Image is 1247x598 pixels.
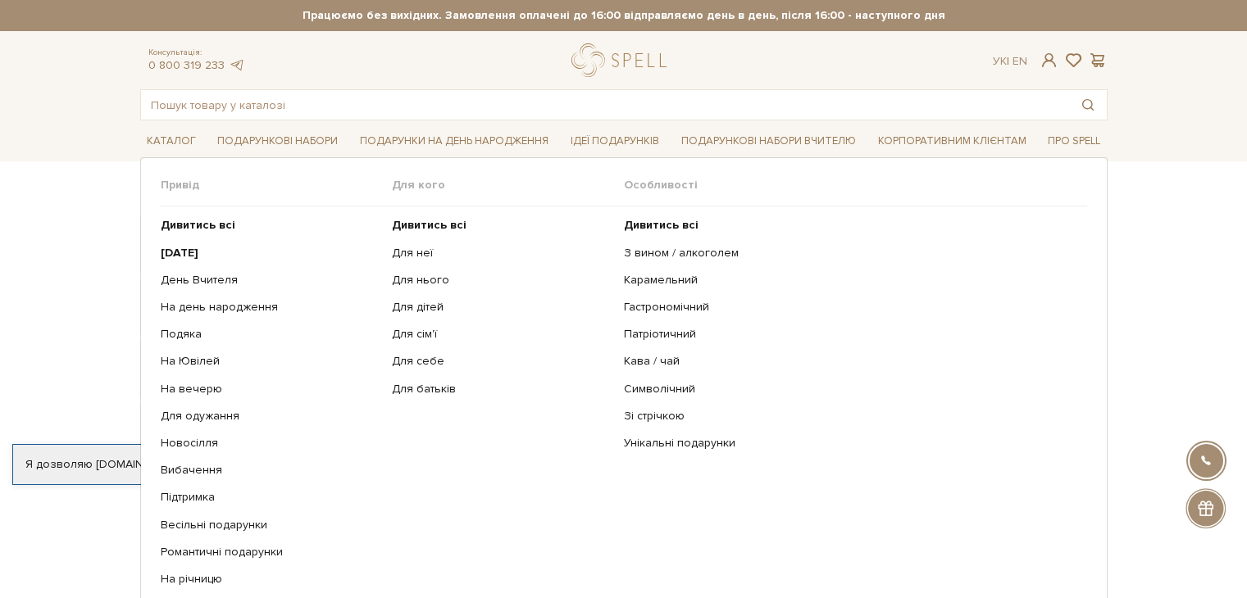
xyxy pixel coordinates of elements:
[624,246,1075,260] a: З вином / алкоголем
[161,218,380,233] a: Дивитись всі
[392,273,612,288] a: Для нього
[161,518,380,532] a: Весільні подарунки
[624,382,1075,396] a: Символічний
[161,354,380,369] a: На Ювілей
[148,48,245,58] span: Консультація:
[229,58,245,72] a: telegram
[392,300,612,315] a: Для дітей
[571,43,674,77] a: logo
[13,457,457,472] div: Я дозволяю [DOMAIN_NAME] використовувати
[1007,54,1009,68] span: |
[161,409,380,424] a: Для одужання
[392,218,466,232] b: Дивитись всі
[392,218,612,233] a: Дивитись всі
[392,354,612,369] a: Для себе
[675,127,862,155] a: Подарункові набори Вчителю
[1069,90,1107,120] button: Пошук товару у каталозі
[161,572,380,587] a: На річницю
[140,129,203,154] a: Каталог
[392,327,612,342] a: Для сім'ї
[141,90,1069,120] input: Пошук товару у каталозі
[624,409,1075,424] a: Зі стрічкою
[392,178,624,193] span: Для кого
[392,246,612,260] a: Для неї
[140,8,1108,23] strong: Працюємо без вихідних. Замовлення оплачені до 16:00 відправляємо день в день, після 16:00 - насту...
[392,382,612,396] a: Для батьків
[624,218,699,232] b: Дивитись всі
[993,54,1027,69] div: Ук
[161,246,198,260] b: [DATE]
[564,129,666,154] a: Ідеї подарунків
[624,327,1075,342] a: Патріотичний
[161,490,380,505] a: Підтримка
[353,129,555,154] a: Подарунки на День народження
[161,273,380,288] a: День Вчителя
[624,178,1087,193] span: Особливості
[211,129,344,154] a: Подарункові набори
[624,436,1075,451] a: Унікальні подарунки
[161,218,235,232] b: Дивитись всі
[161,178,393,193] span: Привід
[624,218,1075,233] a: Дивитись всі
[161,436,380,451] a: Новосілля
[161,382,380,396] a: На вечерю
[161,545,380,559] a: Романтичні подарунки
[161,463,380,478] a: Вибачення
[624,300,1075,315] a: Гастрономічний
[148,58,225,72] a: 0 800 319 233
[1013,54,1027,68] a: En
[161,246,380,260] a: [DATE]
[1041,129,1107,154] a: Про Spell
[624,354,1075,369] a: Кава / чай
[624,273,1075,288] a: Карамельний
[161,300,380,315] a: На день народження
[161,327,380,342] a: Подяка
[872,129,1033,154] a: Корпоративним клієнтам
